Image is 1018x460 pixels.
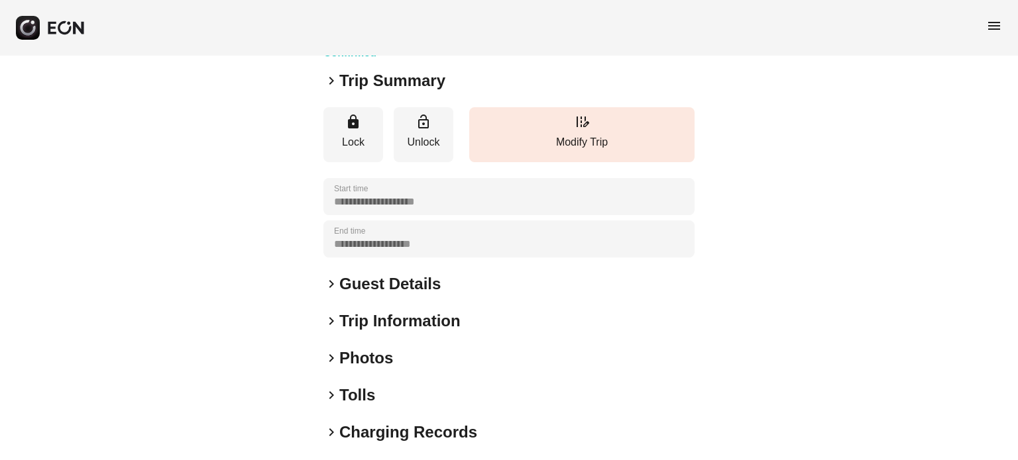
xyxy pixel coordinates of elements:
[323,424,339,440] span: keyboard_arrow_right
[323,107,383,162] button: Lock
[323,276,339,292] span: keyboard_arrow_right
[339,310,461,332] h2: Trip Information
[339,385,375,406] h2: Tolls
[339,422,477,443] h2: Charging Records
[323,73,339,89] span: keyboard_arrow_right
[476,134,688,150] p: Modify Trip
[394,107,453,162] button: Unlock
[323,387,339,403] span: keyboard_arrow_right
[469,107,695,162] button: Modify Trip
[986,18,1002,34] span: menu
[323,313,339,329] span: keyboard_arrow_right
[339,70,445,91] h2: Trip Summary
[330,134,376,150] p: Lock
[574,114,590,130] span: edit_road
[339,273,441,295] h2: Guest Details
[339,347,393,369] h2: Photos
[345,114,361,130] span: lock
[416,114,431,130] span: lock_open
[323,350,339,366] span: keyboard_arrow_right
[400,134,447,150] p: Unlock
